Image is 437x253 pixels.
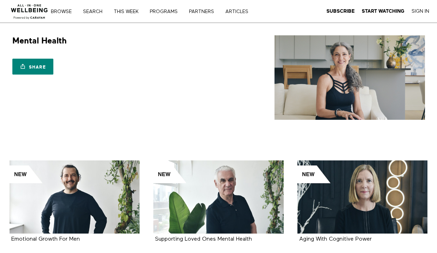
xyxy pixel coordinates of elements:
a: Aging With Cognitive Power [297,160,427,234]
a: Supporting Loved Ones Mental Health [155,236,252,242]
strong: Emotional Growth For Men [11,236,80,242]
a: Sign In [412,8,429,14]
a: Subscribe [326,8,355,14]
a: Share [12,59,53,75]
a: Search [81,9,110,14]
a: Aging With Cognitive Power [299,236,372,242]
a: THIS WEEK [111,9,146,14]
a: Emotional Growth For Men [10,160,140,234]
a: PROGRAMS [147,9,185,14]
nav: Primary [56,8,263,15]
a: PARTNERS [187,9,222,14]
a: Supporting Loved Ones Mental Health [153,160,283,234]
strong: Aging With Cognitive Power [299,236,372,242]
a: Emotional Growth For Men [11,236,80,242]
h1: Mental Health [12,35,67,46]
a: Browse [48,9,79,14]
img: Mental Health [274,35,425,120]
a: ARTICLES [223,9,256,14]
strong: Supporting Loved Ones Mental Health [155,236,252,242]
a: Start Watching [362,8,404,14]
